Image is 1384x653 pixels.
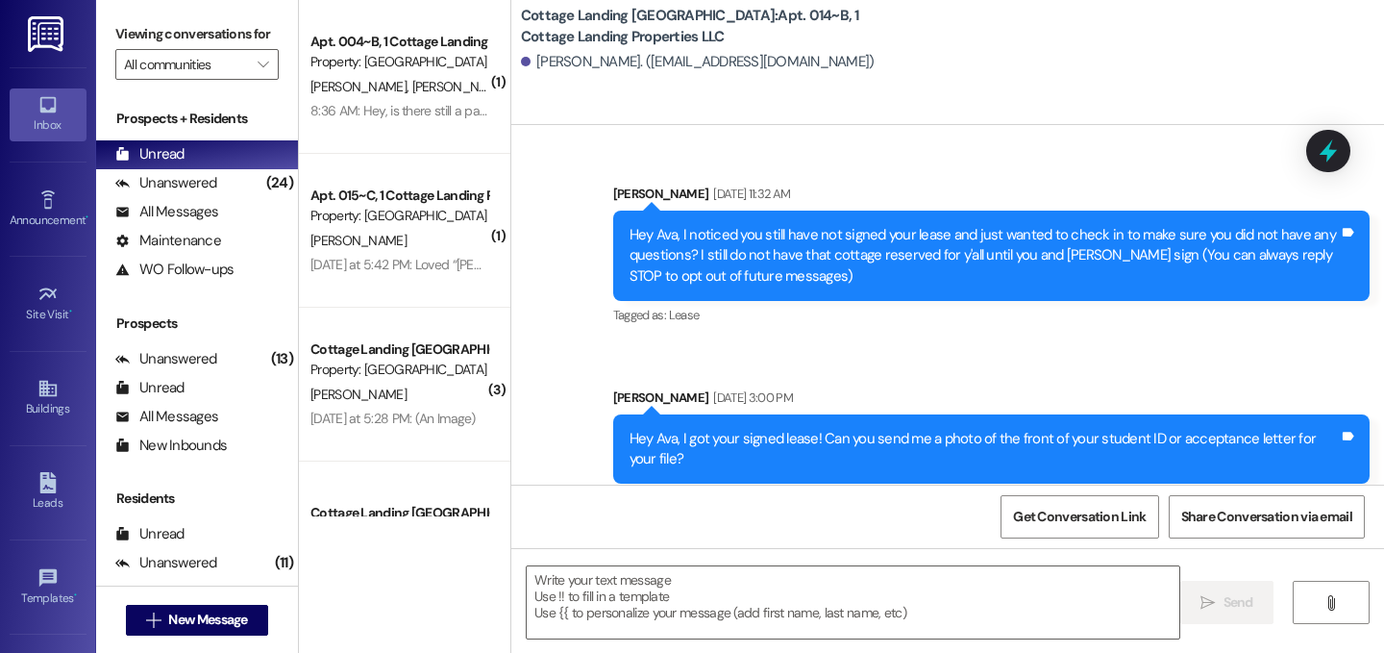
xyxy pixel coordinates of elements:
[270,548,298,578] div: (11)
[126,605,268,636] button: New Message
[630,429,1339,470] div: Hey Ava, I got your signed lease! Can you send me a photo of the front of your student ID or acce...
[1013,507,1146,527] span: Get Conversation Link
[310,410,476,427] div: [DATE] at 5:28 PM: (An Image)
[521,52,875,72] div: [PERSON_NAME]. ([EMAIL_ADDRESS][DOMAIN_NAME])
[1200,595,1215,611] i: 
[96,489,298,509] div: Residents
[1169,495,1365,539] button: Share Conversation via email
[310,503,488,523] div: Cottage Landing [GEOGRAPHIC_DATA]
[310,232,407,249] span: [PERSON_NAME]
[96,314,298,334] div: Prospects
[669,307,700,323] span: Lease
[708,388,793,408] div: [DATE] 3:00 PM
[10,562,86,614] a: Templates •
[310,339,488,360] div: Cottage Landing [GEOGRAPHIC_DATA]
[1001,495,1158,539] button: Get Conversation Link
[96,109,298,129] div: Prospects + Residents
[1181,507,1352,527] span: Share Conversation via email
[115,173,217,193] div: Unanswered
[310,102,705,119] div: 8:36 AM: Hey, is there still a package for [PERSON_NAME] in the office?
[613,301,1370,329] div: Tagged as:
[411,78,513,95] span: [PERSON_NAME]
[310,32,488,52] div: Apt. 004~B, 1 Cottage Landing Properties LLC
[310,386,407,403] span: [PERSON_NAME]
[124,49,248,80] input: All communities
[310,186,488,206] div: Apt. 015~C, 1 Cottage Landing Properties LLC
[10,278,86,330] a: Site Visit •
[1223,592,1253,613] span: Send
[613,184,1370,211] div: [PERSON_NAME]
[115,553,217,573] div: Unanswered
[10,372,86,424] a: Buildings
[146,613,161,628] i: 
[521,6,905,47] b: Cottage Landing [GEOGRAPHIC_DATA]: Apt. 014~B, 1 Cottage Landing Properties LLC
[613,484,1370,512] div: Tagged as:
[115,407,218,427] div: All Messages
[10,88,86,140] a: Inbox
[86,211,88,224] span: •
[115,582,218,602] div: All Messages
[115,260,234,280] div: WO Follow-ups
[115,436,227,456] div: New Inbounds
[613,388,1370,414] div: [PERSON_NAME]
[168,610,247,630] span: New Message
[115,524,185,544] div: Unread
[10,466,86,518] a: Leads
[310,52,488,72] div: Property: [GEOGRAPHIC_DATA] [GEOGRAPHIC_DATA]
[115,202,218,222] div: All Messages
[115,349,217,369] div: Unanswered
[258,57,268,72] i: 
[266,344,298,374] div: (13)
[115,144,185,164] div: Unread
[74,589,77,602] span: •
[1323,595,1338,611] i: 
[261,168,298,198] div: (24)
[1180,581,1273,624] button: Send
[69,305,72,318] span: •
[310,360,488,380] div: Property: [GEOGRAPHIC_DATA] [GEOGRAPHIC_DATA]
[708,184,790,204] div: [DATE] 11:32 AM
[115,378,185,398] div: Unread
[630,225,1339,287] div: Hey Ava, I noticed you still have not signed your lease and just wanted to check in to make sure ...
[28,16,67,52] img: ResiDesk Logo
[115,231,221,251] div: Maintenance
[115,19,279,49] label: Viewing conversations for
[310,78,412,95] span: [PERSON_NAME]
[310,206,488,226] div: Property: [GEOGRAPHIC_DATA] [GEOGRAPHIC_DATA]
